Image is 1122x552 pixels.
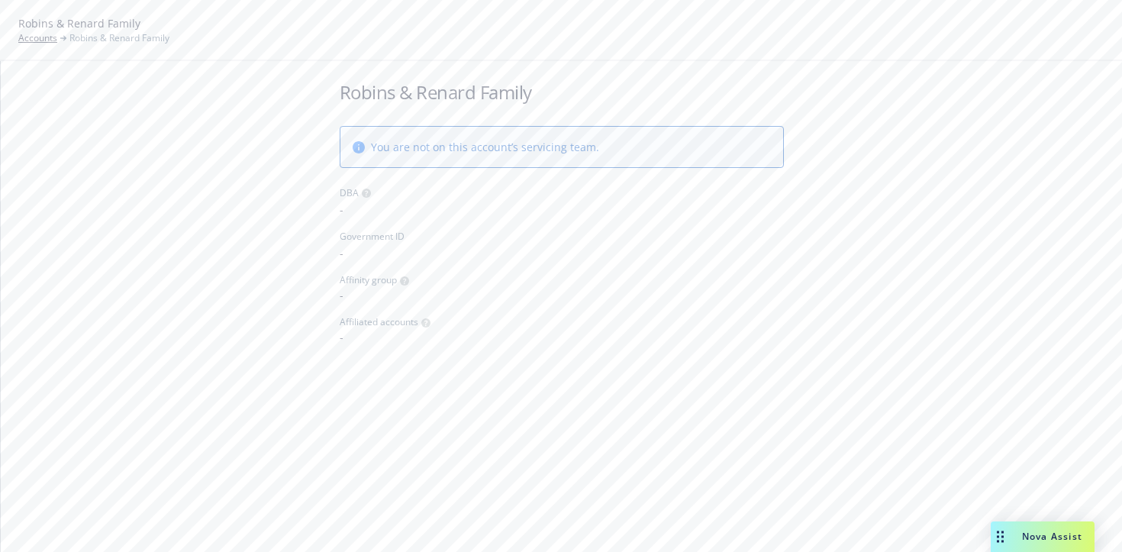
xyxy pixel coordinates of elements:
span: - [340,329,784,345]
span: Robins & Renard Family [18,15,140,31]
span: Affiliated accounts [340,315,418,329]
span: - [340,287,784,303]
span: Robins & Renard Family [69,31,169,45]
span: - [340,245,784,261]
h1: Robins & Renard Family [340,79,784,105]
span: - [340,202,784,218]
span: Affinity group [340,273,397,287]
div: Drag to move [991,521,1010,552]
div: Government ID [340,230,405,244]
button: Nova Assist [991,521,1095,552]
span: You are not on this account’s servicing team. [371,139,599,155]
div: DBA [340,186,359,200]
a: Accounts [18,31,57,45]
span: Nova Assist [1022,530,1082,543]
